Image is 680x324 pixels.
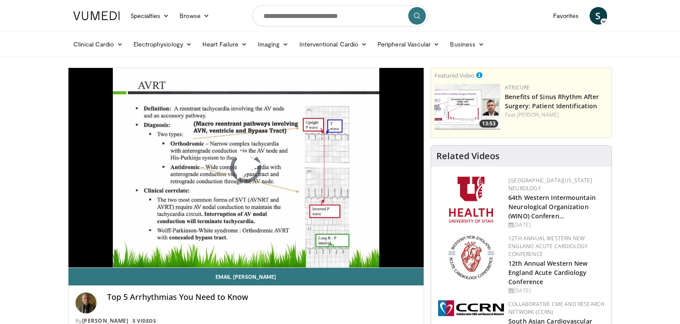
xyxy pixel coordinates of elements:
button: Play Video [167,125,325,210]
span: 13:53 [479,120,498,128]
a: Browse [174,7,215,25]
a: Interventional Cardio [294,36,373,53]
a: Peripheral Vascular [372,36,445,53]
img: f6362829-b0a3-407d-a044-59546adfd345.png.150x105_q85_autocrop_double_scale_upscale_version-0.2.png [449,177,493,223]
video-js: Video Player [68,68,424,268]
a: Imaging [252,36,294,53]
a: Collaborative CME and Research Network (CCRN) [508,300,604,316]
div: [DATE] [508,287,604,295]
a: AtriCure [505,84,530,91]
img: VuMedi Logo [73,11,120,20]
a: Electrophysiology [128,36,197,53]
a: Heart Failure [197,36,252,53]
a: 13:53 [435,84,500,130]
a: Benefits of Sinus Rhythm After Surgery: Patient Identification [505,93,599,110]
a: 12th Annual Western New England Acute Cardiology Conference [508,235,588,258]
div: [DATE] [508,221,604,229]
a: [PERSON_NAME] [517,111,559,118]
a: 12th Annual Western New England Acute Cardiology Conference [508,259,587,286]
a: S [590,7,607,25]
img: a04ee3ba-8487-4636-b0fb-5e8d268f3737.png.150x105_q85_autocrop_double_scale_upscale_version-0.2.png [438,300,504,316]
h4: Related Videos [436,151,500,161]
img: Avatar [76,292,97,313]
small: Featured Video [435,71,475,79]
h4: Top 5 Arrhythmias You Need to Know [107,292,417,302]
a: Specialties [125,7,175,25]
input: Search topics, interventions [252,5,428,26]
a: 64th Western Intermountain Neurological Organization (WINO) Conferen… [508,193,596,220]
a: Clinical Cardio [68,36,128,53]
div: Feat. [505,111,608,119]
a: Email [PERSON_NAME] [68,268,424,285]
img: 0954f259-7907-4053-a817-32a96463ecc8.png.150x105_q85_autocrop_double_scale_upscale_version-0.2.png [447,235,496,281]
img: 982c273f-2ee1-4c72-ac31-fa6e97b745f7.png.150x105_q85_crop-smart_upscale.png [435,84,500,130]
a: Favorites [548,7,584,25]
a: Business [445,36,489,53]
a: [GEOGRAPHIC_DATA][US_STATE] Neurology [508,177,592,192]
